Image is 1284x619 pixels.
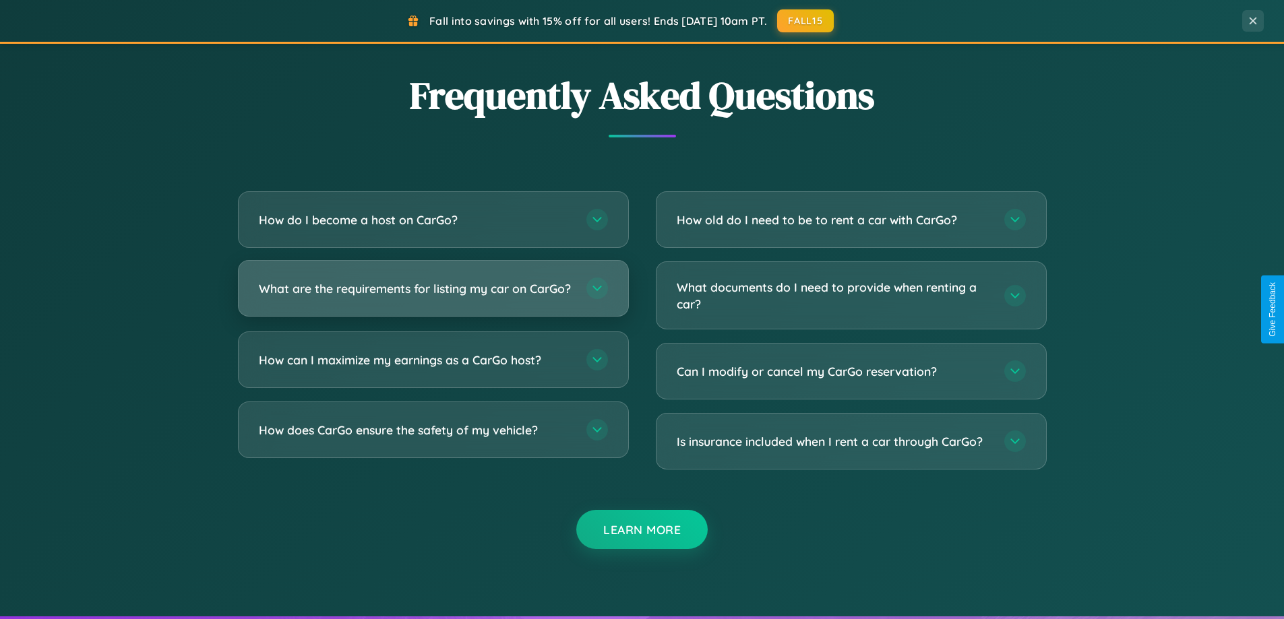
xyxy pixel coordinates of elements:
[259,211,573,228] h3: How do I become a host on CarGo?
[259,422,573,438] h3: How does CarGo ensure the safety of my vehicle?
[677,211,991,228] h3: How old do I need to be to rent a car with CarGo?
[576,510,708,549] button: Learn More
[1268,282,1277,337] div: Give Feedback
[677,279,991,312] h3: What documents do I need to provide when renting a car?
[677,363,991,380] h3: Can I modify or cancel my CarGo reservation?
[259,280,573,297] h3: What are the requirements for listing my car on CarGo?
[429,14,767,28] span: Fall into savings with 15% off for all users! Ends [DATE] 10am PT.
[238,69,1047,121] h2: Frequently Asked Questions
[259,352,573,368] h3: How can I maximize my earnings as a CarGo host?
[677,433,991,450] h3: Is insurance included when I rent a car through CarGo?
[777,9,834,32] button: FALL15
